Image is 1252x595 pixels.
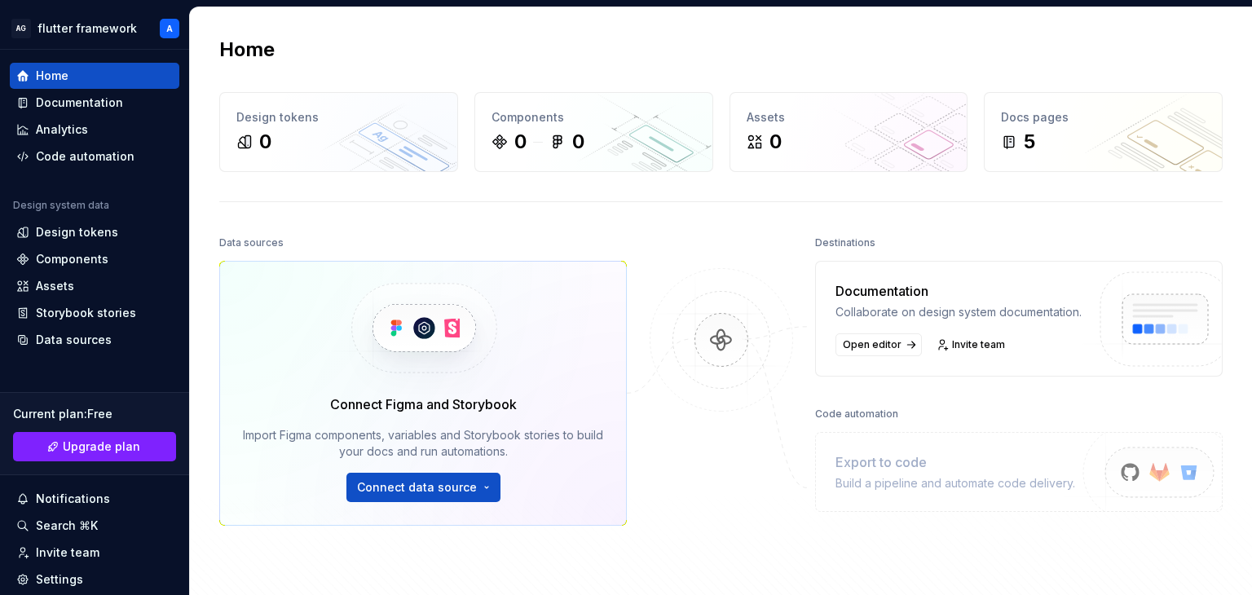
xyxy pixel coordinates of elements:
[835,333,922,356] a: Open editor
[36,251,108,267] div: Components
[10,566,179,593] a: Settings
[10,143,179,170] a: Code automation
[10,63,179,89] a: Home
[13,199,109,212] div: Design system data
[11,19,31,38] div: AG
[36,95,123,111] div: Documentation
[36,121,88,138] div: Analytics
[492,109,696,126] div: Components
[835,452,1075,472] div: Export to code
[1024,129,1035,155] div: 5
[36,491,110,507] div: Notifications
[10,273,179,299] a: Assets
[10,513,179,539] button: Search ⌘K
[730,92,968,172] a: Assets0
[219,231,284,254] div: Data sources
[259,129,271,155] div: 0
[10,300,179,326] a: Storybook stories
[815,231,875,254] div: Destinations
[36,305,136,321] div: Storybook stories
[36,332,112,348] div: Data sources
[357,479,477,496] span: Connect data source
[572,129,584,155] div: 0
[10,486,179,512] button: Notifications
[815,403,898,425] div: Code automation
[835,304,1082,320] div: Collaborate on design system documentation.
[346,473,500,502] button: Connect data source
[769,129,782,155] div: 0
[13,406,176,422] div: Current plan : Free
[984,92,1223,172] a: Docs pages5
[843,338,902,351] span: Open editor
[10,117,179,143] a: Analytics
[36,224,118,240] div: Design tokens
[835,281,1082,301] div: Documentation
[3,11,186,46] button: AGflutter frameworkA
[166,22,173,35] div: A
[36,518,98,534] div: Search ⌘K
[36,544,99,561] div: Invite team
[236,109,441,126] div: Design tokens
[37,20,137,37] div: flutter framework
[932,333,1012,356] a: Invite team
[10,540,179,566] a: Invite team
[36,148,134,165] div: Code automation
[330,394,517,414] div: Connect Figma and Storybook
[36,571,83,588] div: Settings
[1001,109,1206,126] div: Docs pages
[219,92,458,172] a: Design tokens0
[747,109,951,126] div: Assets
[514,129,527,155] div: 0
[36,68,68,84] div: Home
[13,432,176,461] a: Upgrade plan
[243,427,603,460] div: Import Figma components, variables and Storybook stories to build your docs and run automations.
[952,338,1005,351] span: Invite team
[36,278,74,294] div: Assets
[835,475,1075,491] div: Build a pipeline and automate code delivery.
[10,219,179,245] a: Design tokens
[474,92,713,172] a: Components00
[10,327,179,353] a: Data sources
[10,90,179,116] a: Documentation
[219,37,275,63] h2: Home
[10,246,179,272] a: Components
[63,439,140,455] span: Upgrade plan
